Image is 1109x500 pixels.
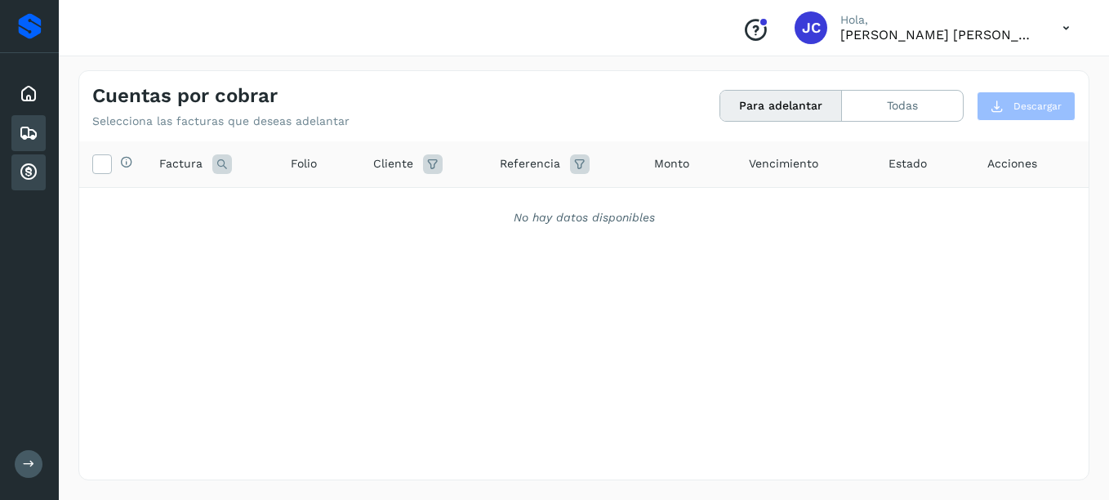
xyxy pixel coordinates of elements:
[92,114,350,128] p: Selecciona las facturas que deseas adelantar
[889,155,927,172] span: Estado
[11,115,46,151] div: Embarques
[11,154,46,190] div: Cuentas por cobrar
[92,84,278,108] h4: Cuentas por cobrar
[840,27,1036,42] p: JULIO CESAR MELENDREZ ARCE
[100,209,1067,226] div: No hay datos disponibles
[500,155,560,172] span: Referencia
[373,155,413,172] span: Cliente
[654,155,689,172] span: Monto
[720,91,842,121] button: Para adelantar
[987,155,1037,172] span: Acciones
[749,155,818,172] span: Vencimiento
[842,91,963,121] button: Todas
[1013,99,1062,114] span: Descargar
[159,155,203,172] span: Factura
[840,13,1036,27] p: Hola,
[291,155,317,172] span: Folio
[977,92,1076,121] button: Descargar
[11,76,46,112] div: Inicio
